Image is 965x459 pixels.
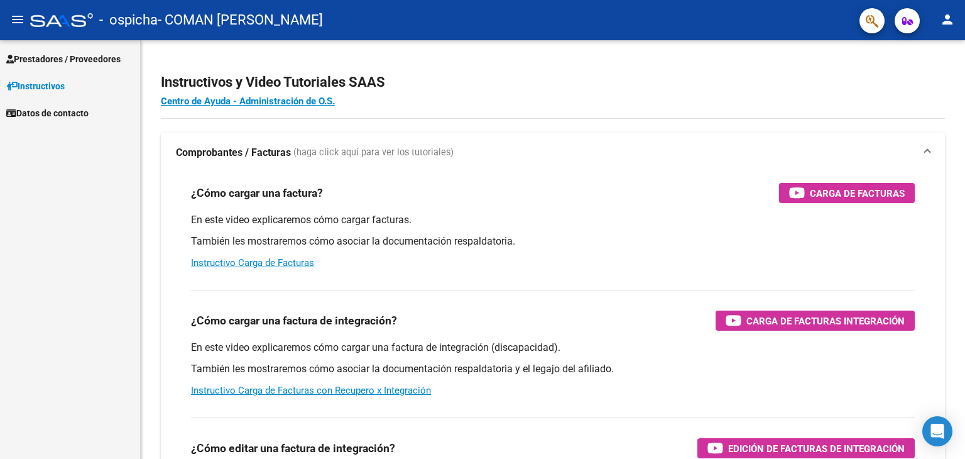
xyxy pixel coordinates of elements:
[10,12,25,27] mat-icon: menu
[191,312,397,329] h3: ¿Cómo cargar una factura de integración?
[191,385,431,396] a: Instructivo Carga de Facturas con Recupero x Integración
[191,257,314,268] a: Instructivo Carga de Facturas
[728,441,905,456] span: Edición de Facturas de integración
[810,185,905,201] span: Carga de Facturas
[191,440,395,457] h3: ¿Cómo editar una factura de integración?
[161,96,335,107] a: Centro de Ayuda - Administración de O.S.
[6,106,89,120] span: Datos de contacto
[158,6,323,34] span: - COMAN [PERSON_NAME]
[191,341,915,355] p: En este video explicaremos cómo cargar una factura de integración (discapacidad).
[293,146,454,160] span: (haga click aquí para ver los tutoriales)
[779,183,915,203] button: Carga de Facturas
[191,235,915,248] p: También les mostraremos cómo asociar la documentación respaldatoria.
[940,12,955,27] mat-icon: person
[191,213,915,227] p: En este video explicaremos cómo cargar facturas.
[161,70,945,94] h2: Instructivos y Video Tutoriales SAAS
[176,146,291,160] strong: Comprobantes / Facturas
[6,52,121,66] span: Prestadores / Proveedores
[697,438,915,458] button: Edición de Facturas de integración
[191,362,915,376] p: También les mostraremos cómo asociar la documentación respaldatoria y el legajo del afiliado.
[191,184,323,202] h3: ¿Cómo cargar una factura?
[161,133,945,173] mat-expansion-panel-header: Comprobantes / Facturas (haga click aquí para ver los tutoriales)
[746,313,905,329] span: Carga de Facturas Integración
[99,6,158,34] span: - ospicha
[922,416,952,446] div: Open Intercom Messenger
[6,79,65,93] span: Instructivos
[716,311,915,331] button: Carga de Facturas Integración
